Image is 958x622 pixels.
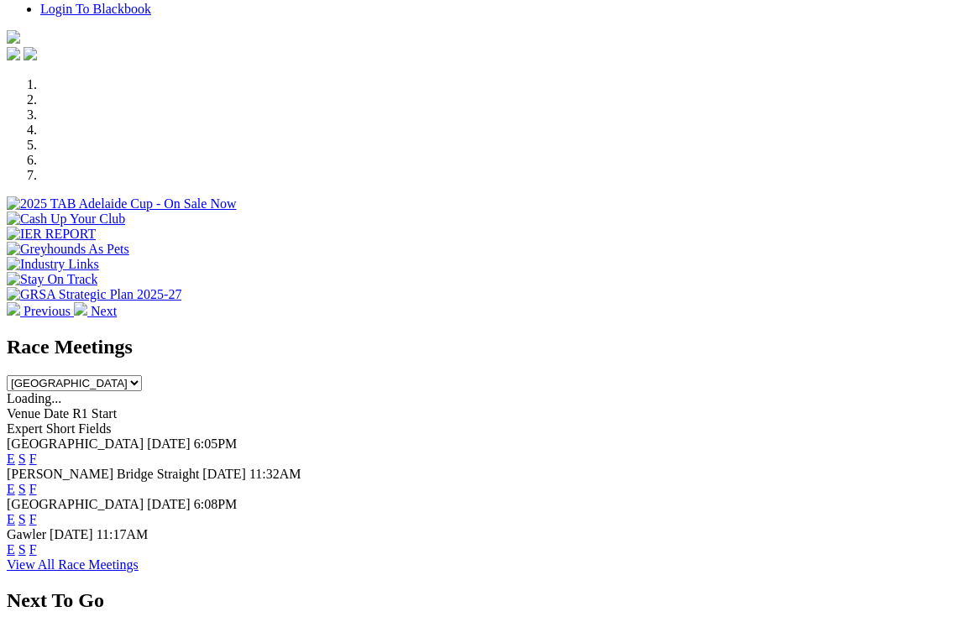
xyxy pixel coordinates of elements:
[7,391,61,405] span: Loading...
[7,421,43,436] span: Expert
[194,436,238,451] span: 6:05PM
[194,497,238,511] span: 6:08PM
[7,527,46,541] span: Gawler
[18,452,26,466] a: S
[29,482,37,496] a: F
[7,242,129,257] img: Greyhounds As Pets
[78,421,111,436] span: Fields
[7,557,139,572] a: View All Race Meetings
[91,304,117,318] span: Next
[7,272,97,287] img: Stay On Track
[29,452,37,466] a: F
[18,482,26,496] a: S
[7,542,15,557] a: E
[7,467,199,481] span: [PERSON_NAME] Bridge Straight
[147,436,191,451] span: [DATE]
[7,227,96,242] img: IER REPORT
[7,436,144,451] span: [GEOGRAPHIC_DATA]
[7,482,15,496] a: E
[29,512,37,526] a: F
[44,406,69,421] span: Date
[7,302,20,316] img: chevron-left-pager-white.svg
[7,406,40,421] span: Venue
[24,304,71,318] span: Previous
[7,30,20,44] img: logo-grsa-white.png
[147,497,191,511] span: [DATE]
[249,467,301,481] span: 11:32AM
[18,512,26,526] a: S
[7,196,237,212] img: 2025 TAB Adelaide Cup - On Sale Now
[7,287,181,302] img: GRSA Strategic Plan 2025-27
[72,406,117,421] span: R1 Start
[74,304,117,318] a: Next
[202,467,246,481] span: [DATE]
[7,452,15,466] a: E
[7,512,15,526] a: E
[40,2,151,16] a: Login To Blackbook
[7,212,125,227] img: Cash Up Your Club
[74,302,87,316] img: chevron-right-pager-white.svg
[7,47,20,60] img: facebook.svg
[7,257,99,272] img: Industry Links
[18,542,26,557] a: S
[97,527,149,541] span: 11:17AM
[46,421,76,436] span: Short
[24,47,37,60] img: twitter.svg
[7,589,951,612] h2: Next To Go
[7,304,74,318] a: Previous
[29,542,37,557] a: F
[50,527,93,541] span: [DATE]
[7,336,951,358] h2: Race Meetings
[7,497,144,511] span: [GEOGRAPHIC_DATA]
